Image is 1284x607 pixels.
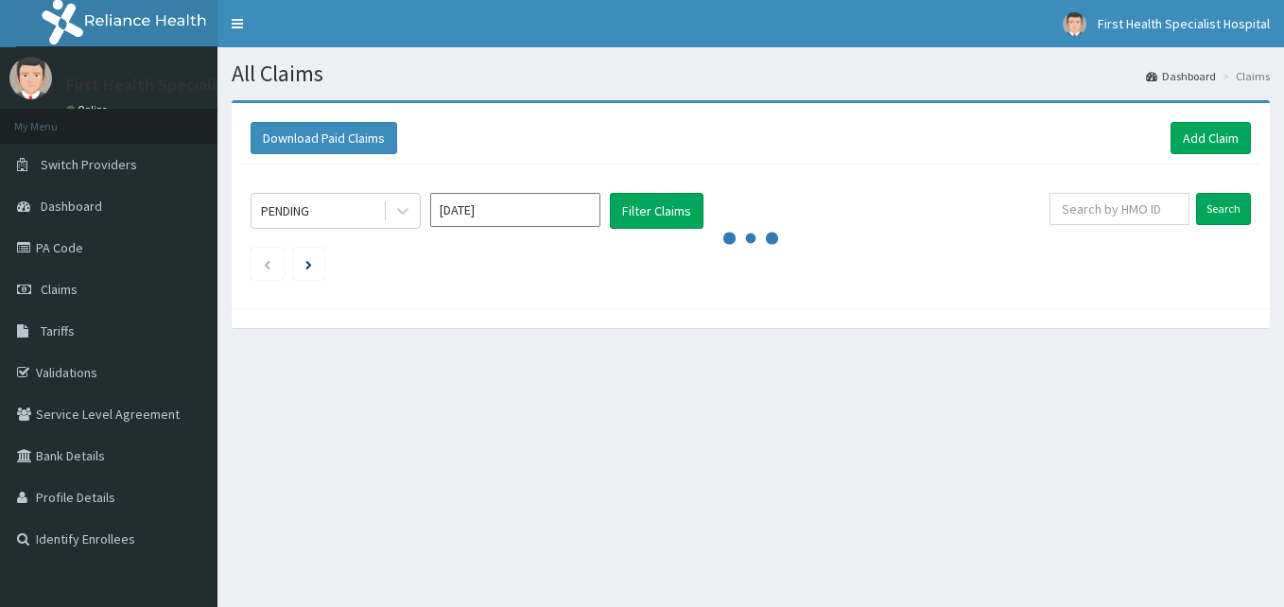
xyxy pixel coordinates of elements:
[1146,68,1216,84] a: Dashboard
[41,156,137,173] span: Switch Providers
[610,193,703,229] button: Filter Claims
[41,322,75,339] span: Tariffs
[722,210,779,267] svg: audio-loading
[41,281,78,298] span: Claims
[232,61,1270,86] h1: All Claims
[66,77,297,94] p: First Health Specialist Hospital
[1098,15,1270,32] span: First Health Specialist Hospital
[1063,12,1086,36] img: User Image
[9,57,52,99] img: User Image
[66,103,112,116] a: Online
[1196,193,1251,225] input: Search
[430,193,600,227] input: Select Month and Year
[1050,193,1189,225] input: Search by HMO ID
[1171,122,1251,154] a: Add Claim
[261,201,309,220] div: PENDING
[305,255,312,272] a: Next page
[1218,68,1270,84] li: Claims
[251,122,397,154] button: Download Paid Claims
[41,198,102,215] span: Dashboard
[263,255,271,272] a: Previous page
